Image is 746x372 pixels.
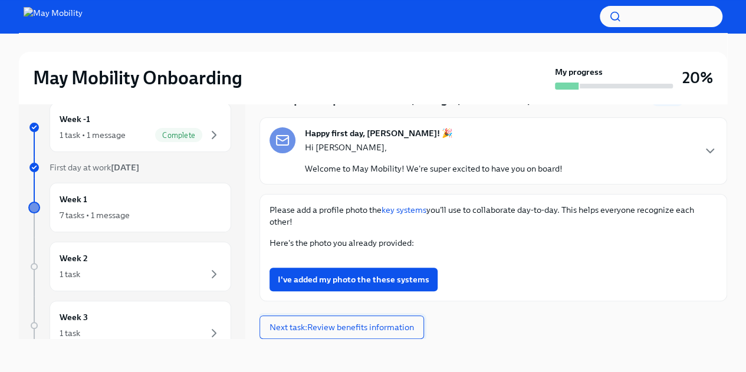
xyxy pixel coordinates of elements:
h6: Week -1 [60,113,90,126]
a: First day at work[DATE] [28,162,231,173]
strong: Happy first day, [PERSON_NAME]! 🎉 [305,127,453,139]
p: Welcome to May Mobility! We're super excited to have you on board! [305,163,563,175]
strong: My progress [555,66,603,78]
h2: May Mobility Onboarding [33,66,242,90]
span: I've added my photo the these systems [278,274,429,285]
p: Hi [PERSON_NAME], [305,141,563,153]
p: Here's the photo you already provided: [270,237,717,249]
strong: [DATE] [111,162,139,173]
button: Next task:Review benefits information [259,315,424,339]
span: Complete [155,131,202,140]
button: I've added my photo the these systems [270,268,438,291]
a: Week 17 tasks • 1 message [28,183,231,232]
h3: 20% [682,67,713,88]
div: 1 task [60,268,80,280]
h6: Week 1 [60,193,87,206]
div: 1 task • 1 message [60,129,126,141]
a: Week -11 task • 1 messageComplete [28,103,231,152]
div: 7 tasks • 1 message [60,209,130,221]
img: May Mobility [24,7,83,26]
a: Week 31 task [28,301,231,350]
span: Next task : Review benefits information [270,321,414,333]
span: First day at work [50,162,139,173]
a: key systems [382,205,426,215]
a: Week 21 task [28,242,231,291]
div: 1 task [60,327,80,339]
h6: Week 3 [60,311,88,324]
h6: Week 2 [60,252,88,265]
p: Please add a profile photo the you'll use to collaborate day-to-day. This helps everyone recogniz... [270,204,717,228]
